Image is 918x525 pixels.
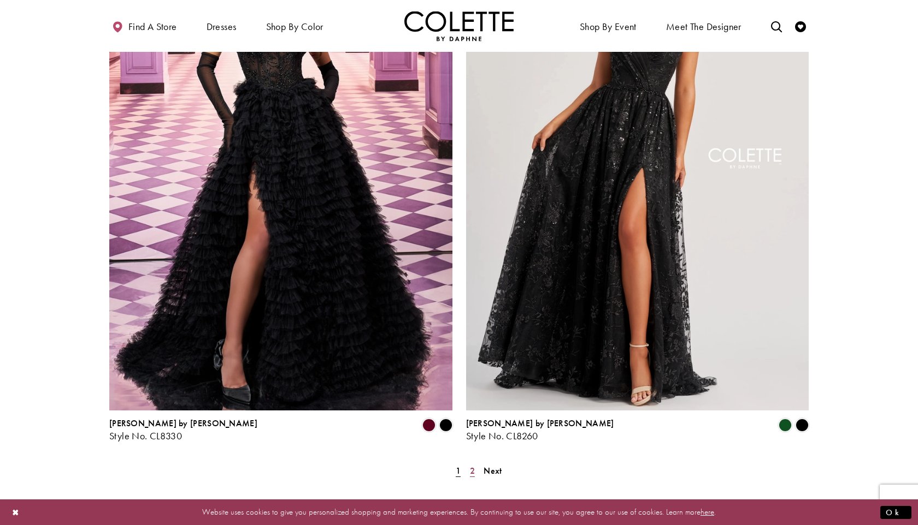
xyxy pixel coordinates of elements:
i: Black [439,419,452,432]
span: Style No. CL8260 [466,429,538,442]
span: 1 [456,465,461,476]
span: Next [484,465,502,476]
span: Shop by color [266,21,323,32]
button: Close Dialog [7,503,25,522]
span: Shop By Event [580,21,637,32]
div: Colette by Daphne Style No. CL8330 [109,419,257,442]
span: Dresses [204,11,239,41]
a: Next Page [480,463,505,479]
a: here [701,506,714,517]
a: Check Wishlist [792,11,809,41]
span: Style No. CL8330 [109,429,182,442]
span: 2 [470,465,475,476]
i: Bordeaux [422,419,436,432]
a: Visit Home Page [404,11,514,41]
span: Find a store [128,21,177,32]
span: Shop by color [263,11,326,41]
p: Website uses cookies to give you personalized shopping and marketing experiences. By continuing t... [79,505,839,520]
button: Submit Dialog [880,505,911,519]
span: [PERSON_NAME] by [PERSON_NAME] [109,417,257,429]
div: Colette by Daphne Style No. CL8260 [466,419,614,442]
span: Meet the designer [666,21,742,32]
a: Find a store [109,11,179,41]
span: Dresses [207,21,237,32]
i: Evergreen [779,419,792,432]
span: Shop By Event [577,11,639,41]
a: Meet the designer [663,11,744,41]
img: Colette by Daphne [404,11,514,41]
i: Black [796,419,809,432]
span: [PERSON_NAME] by [PERSON_NAME] [466,417,614,429]
span: Current Page [452,463,464,479]
a: Page 2 [467,463,478,479]
a: Toggle search [768,11,785,41]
